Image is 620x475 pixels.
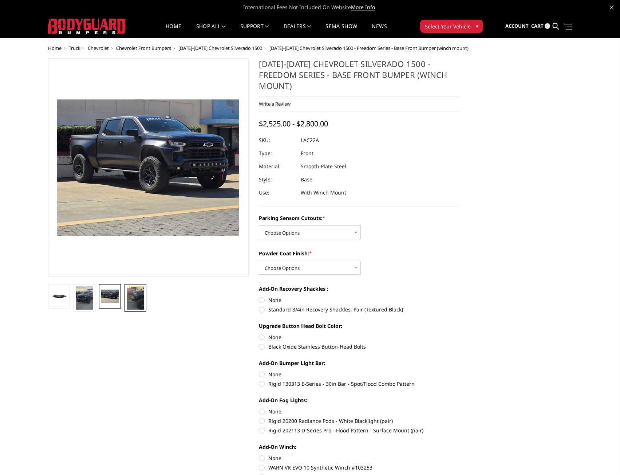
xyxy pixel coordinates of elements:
[116,45,171,51] a: Chevrolet Front Bumpers
[196,24,226,38] a: shop all
[259,101,291,107] a: Write a Review
[269,45,469,51] span: [DATE]-[DATE] Chevrolet Silverado 1500 - Freedom Series - Base Front Bumper (winch mount)
[259,134,295,147] dt: SKU:
[301,186,346,199] dd: With Winch Mount
[166,24,181,38] a: Home
[425,23,471,30] span: Select Your Vehicle
[259,322,460,330] label: Upgrade Button Head Bolt Color:
[259,119,328,129] span: $2,525.00 - $2,800.00
[325,24,357,38] a: SEMA Show
[301,134,319,147] dd: LAC22A
[505,16,529,36] a: Account
[259,443,460,451] label: Add-On Winch:
[259,417,460,425] label: Rigid 20200 Radiance Pods - White Blacklight (pair)
[259,333,460,341] label: None
[48,58,249,277] a: 2022-2025 Chevrolet Silverado 1500 - Freedom Series - Base Front Bumper (winch mount)
[259,306,460,313] label: Standard 3/4in Recovery Shackles, Pair (Textured Black)
[48,45,62,51] a: Home
[127,286,144,310] img: 2022-2025 Chevrolet Silverado 1500 - Freedom Series - Base Front Bumper (winch mount)
[76,286,93,310] img: 2022-2025 Chevrolet Silverado 1500 - Freedom Series - Base Front Bumper (winch mount)
[531,23,544,29] span: Cart
[69,45,80,51] a: Truck
[259,408,460,415] label: None
[259,160,295,173] dt: Material:
[420,20,483,33] button: Select Your Vehicle
[259,396,460,404] label: Add-On Fog Lights:
[284,24,311,38] a: Dealers
[259,250,460,257] label: Powder Coat Finish:
[178,45,262,51] a: [DATE]-[DATE] Chevrolet Silverado 1500
[259,285,460,293] label: Add-On Recovery Shackles :
[240,24,269,38] a: Support
[48,19,126,34] img: BODYGUARD BUMPERS
[505,23,529,29] span: Account
[259,427,460,434] label: Rigid 202113 D-Series Pro - Flood Pattern - Surface Mount (pair)
[351,4,375,11] a: More Info
[259,454,460,462] label: None
[301,160,346,173] dd: Smooth Plate Steel
[372,24,387,38] a: News
[259,380,460,388] label: Rigid 130313 E-Series - 30in Bar - Spot/Flood Combo Pattern
[50,291,68,301] img: 2022-2025 Chevrolet Silverado 1500 - Freedom Series - Base Front Bumper (winch mount)
[259,147,295,160] dt: Type:
[259,359,460,367] label: Add-On Bumper Light Bar:
[259,58,460,97] h1: [DATE]-[DATE] Chevrolet Silverado 1500 - Freedom Series - Base Front Bumper (winch mount)
[476,22,478,30] span: ▾
[545,23,550,29] span: 0
[301,173,312,186] dd: Base
[259,186,295,199] dt: Use:
[301,147,313,160] dd: Front
[259,343,460,350] label: Black Oxide Stainless Button-Head Bolts
[531,16,550,36] a: Cart 0
[88,45,109,51] a: Chevrolet
[259,214,460,222] label: Parking Sensors Cutouts:
[259,370,460,378] label: None
[259,464,460,471] label: WARN VR EVO 10 Synthetic Winch #103253
[101,290,119,303] img: 2022-2025 Chevrolet Silverado 1500 - Freedom Series - Base Front Bumper (winch mount)
[259,296,460,304] label: None
[259,173,295,186] dt: Style:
